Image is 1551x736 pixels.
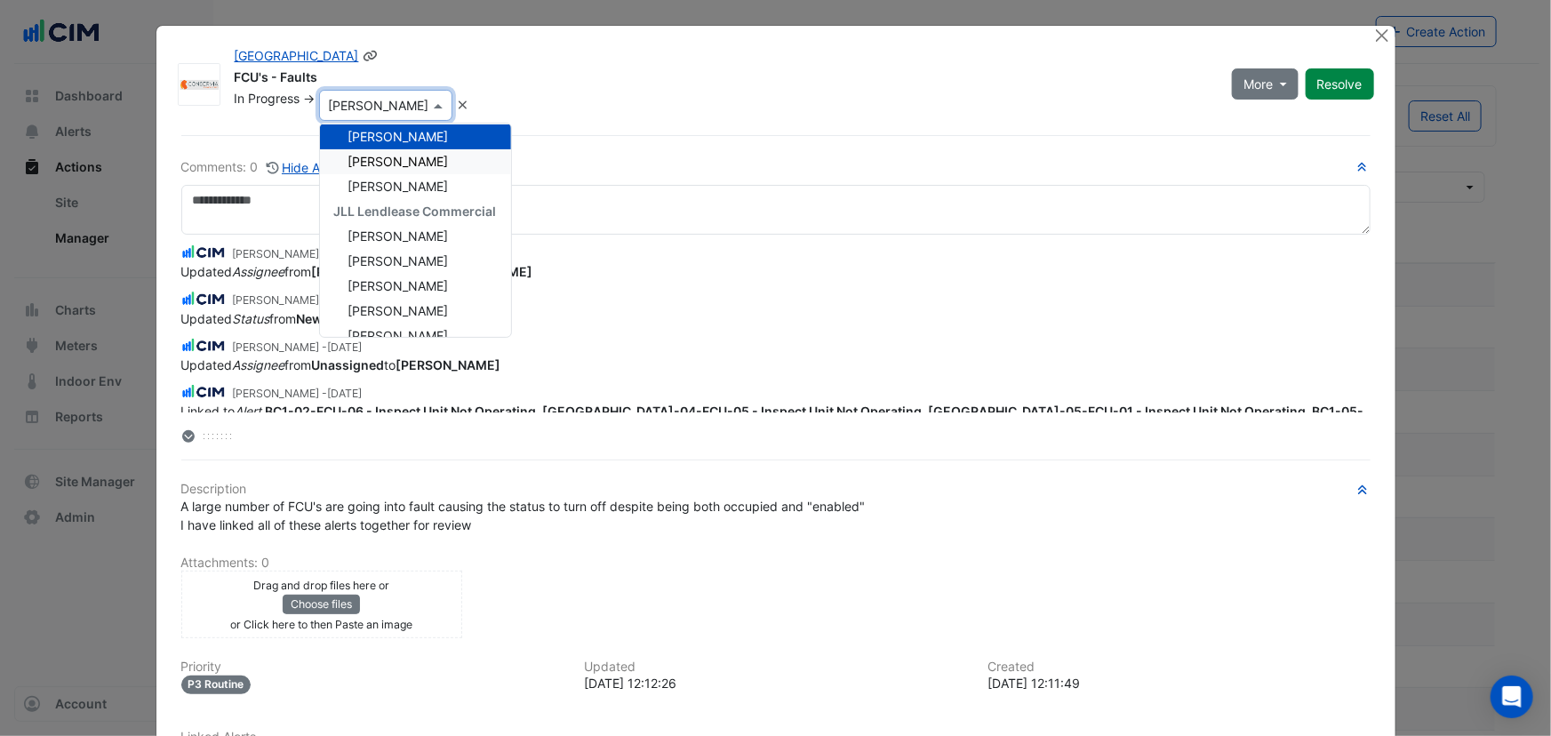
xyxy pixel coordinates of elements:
small: [PERSON_NAME] - [233,292,363,308]
button: Hide Activity [266,157,357,178]
button: Choose files [283,595,360,614]
span: 2025-05-21 12:12:10 [328,387,363,400]
button: More [1232,68,1299,100]
div: FCU's - Faults [235,68,1211,90]
img: CIM [181,382,226,402]
span: Updated from to [181,311,405,326]
em: Assignee [233,264,285,279]
strong: New [297,311,324,326]
img: CIM [181,243,226,262]
div: [DATE] 12:12:26 [585,674,967,692]
span: Updated from to [181,357,501,372]
h6: Updated [585,660,967,675]
small: [PERSON_NAME] - [233,386,363,402]
span: [PERSON_NAME] [348,228,449,244]
span: [PERSON_NAME] [348,179,449,194]
span: Copy link to clipboard [363,48,379,63]
small: Drag and drop files here or [253,579,389,592]
button: Resolve [1306,68,1374,100]
span: In Progress [235,91,300,106]
div: P3 Routine [181,676,252,694]
span: JLL Lendlease Commercial [334,204,497,219]
span: A large number of FCU's are going into fault causing the status to turn off despite being both oc... [181,499,866,532]
span: -> [304,91,316,106]
span: [PERSON_NAME] [348,253,449,268]
span: 2025-05-21 12:12:20 [328,340,363,354]
h6: Attachments: 0 [181,556,1371,571]
span: [PERSON_NAME] [348,328,449,343]
strong: [PERSON_NAME] [312,264,417,279]
div: Options List [320,124,511,337]
em: Status [233,311,270,326]
div: Open Intercom Messenger [1491,676,1533,718]
em: Assignee [233,357,285,372]
strong: [PERSON_NAME] [396,357,501,372]
h6: Priority [181,660,564,675]
span: More [1243,75,1273,93]
small: or Click here to then Paste an image [230,618,412,631]
strong: Unassigned [312,357,385,372]
small: [PERSON_NAME] - [233,340,363,356]
img: CIM [181,289,226,308]
div: Comments: 0 [181,157,357,178]
img: CIM [181,336,226,356]
h6: Description [181,482,1371,497]
span: [PERSON_NAME] [348,129,449,144]
strong: BC1-02-FCU-06 - Inspect Unit Not Operating, [GEOGRAPHIC_DATA]-04-FCU-05 - Inspect Unit Not Operat... [181,404,1369,456]
fa-layers: More [181,430,197,443]
div: [DATE] 12:11:49 [988,674,1371,692]
small: [PERSON_NAME] - [233,246,363,262]
img: Conservia [179,76,220,93]
em: Alert [236,404,262,419]
span: [PERSON_NAME] [348,303,449,318]
a: [GEOGRAPHIC_DATA] [235,48,359,63]
span: Updated from to [181,264,533,279]
h6: Created [988,660,1371,675]
span: [PERSON_NAME] [348,278,449,293]
button: Close [1373,26,1392,44]
span: [PERSON_NAME] [348,154,449,169]
span: Linked to [181,404,1369,456]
